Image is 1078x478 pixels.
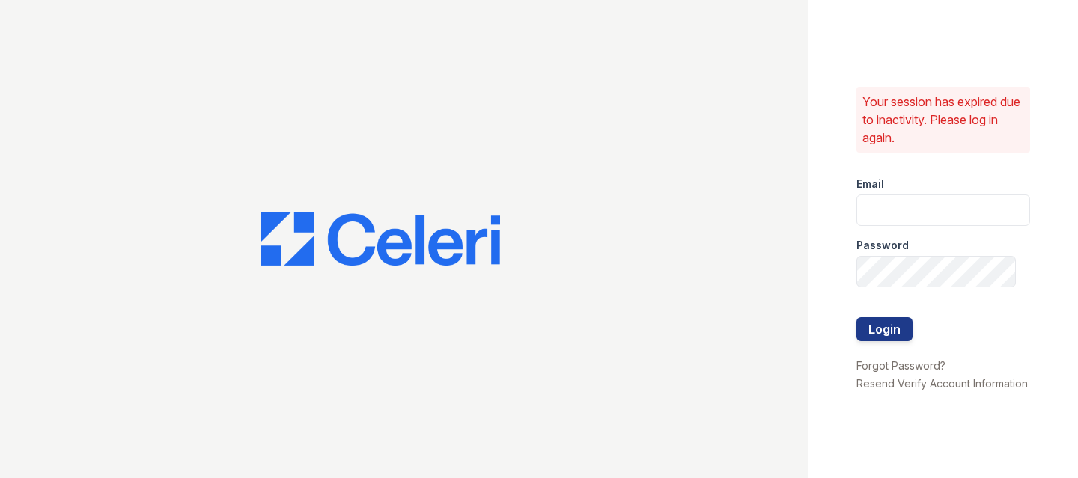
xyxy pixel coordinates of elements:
[856,377,1028,390] a: Resend Verify Account Information
[856,238,909,253] label: Password
[856,177,884,191] label: Email
[261,212,500,266] img: CE_Logo_Blue-a8612792a0a2168367f1c8372b55b34899dd931a85d93a1a3d3e32e68fde9ad4.png
[856,359,945,372] a: Forgot Password?
[856,317,913,341] button: Login
[862,93,1024,147] p: Your session has expired due to inactivity. Please log in again.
